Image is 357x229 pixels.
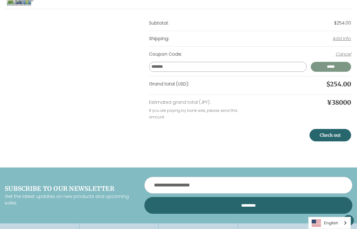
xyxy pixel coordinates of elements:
span: $254.00 [334,20,351,26]
span: $254.00 [326,80,351,88]
small: If you are paying by bank wire, please send this amount. [149,108,237,120]
strong: Coupon Code: [149,51,182,57]
button: Add Info [333,35,351,42]
div: Language [308,217,351,229]
button: Cancel [336,51,351,57]
strong: Shipping: [149,35,169,42]
strong: Grand total (USD): [149,81,189,87]
aside: Language selected: English [308,217,351,229]
strong: Subtotal: [149,20,169,26]
a: Check out [310,129,351,141]
span: ¥38000 [327,98,351,106]
p: Get the latest updates on new products and upcoming sales [5,193,135,206]
p: Estimated grand total (JPY): [149,99,250,106]
a: English [309,217,350,229]
h4: Subscribe to our newsletter [5,184,135,193]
